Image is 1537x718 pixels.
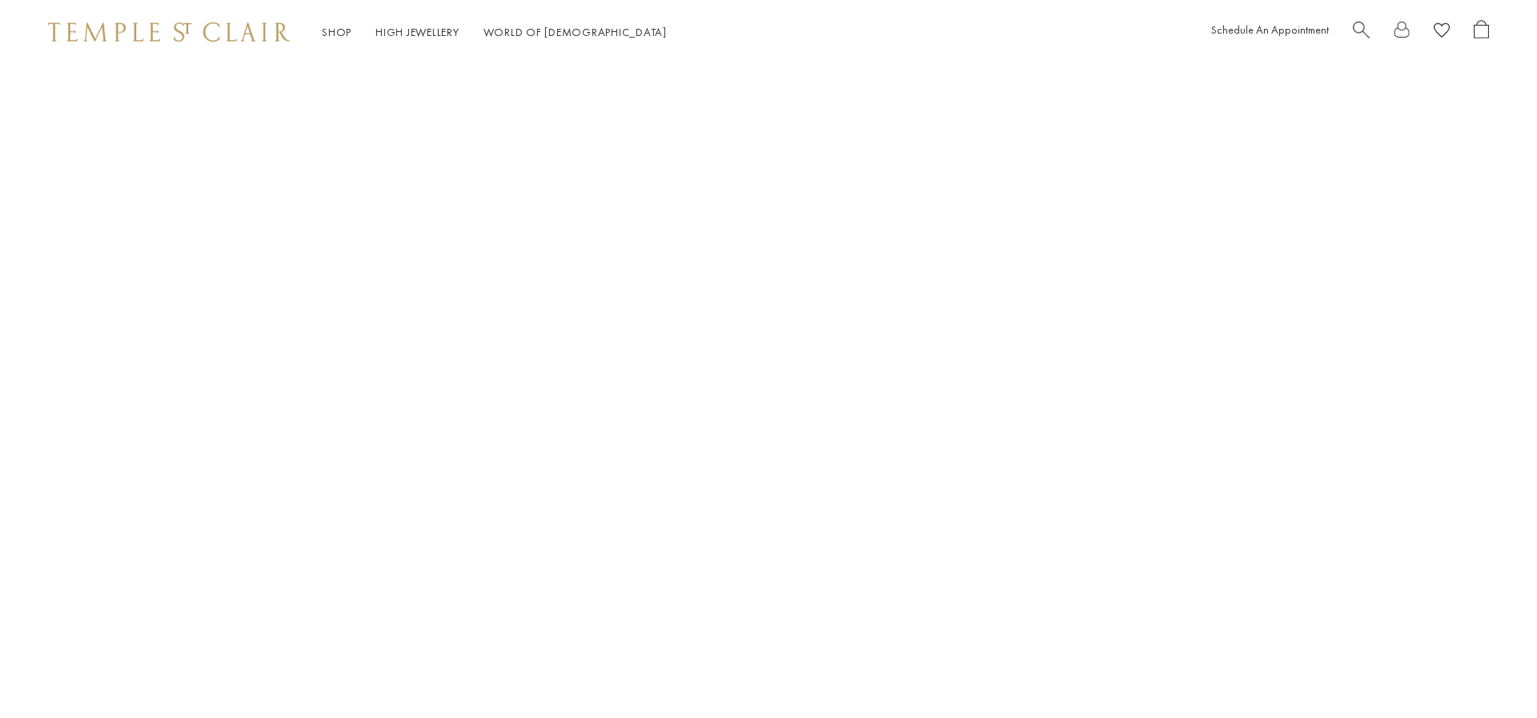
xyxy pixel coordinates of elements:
a: World of [DEMOGRAPHIC_DATA]World of [DEMOGRAPHIC_DATA] [484,25,667,39]
a: Schedule An Appointment [1211,22,1329,37]
a: Search [1353,20,1370,45]
a: High JewelleryHigh Jewellery [375,25,459,39]
a: View Wishlist [1434,20,1450,45]
a: ShopShop [322,25,351,39]
a: Open Shopping Bag [1474,20,1489,45]
img: Temple St. Clair [48,22,290,42]
nav: Main navigation [322,22,667,42]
